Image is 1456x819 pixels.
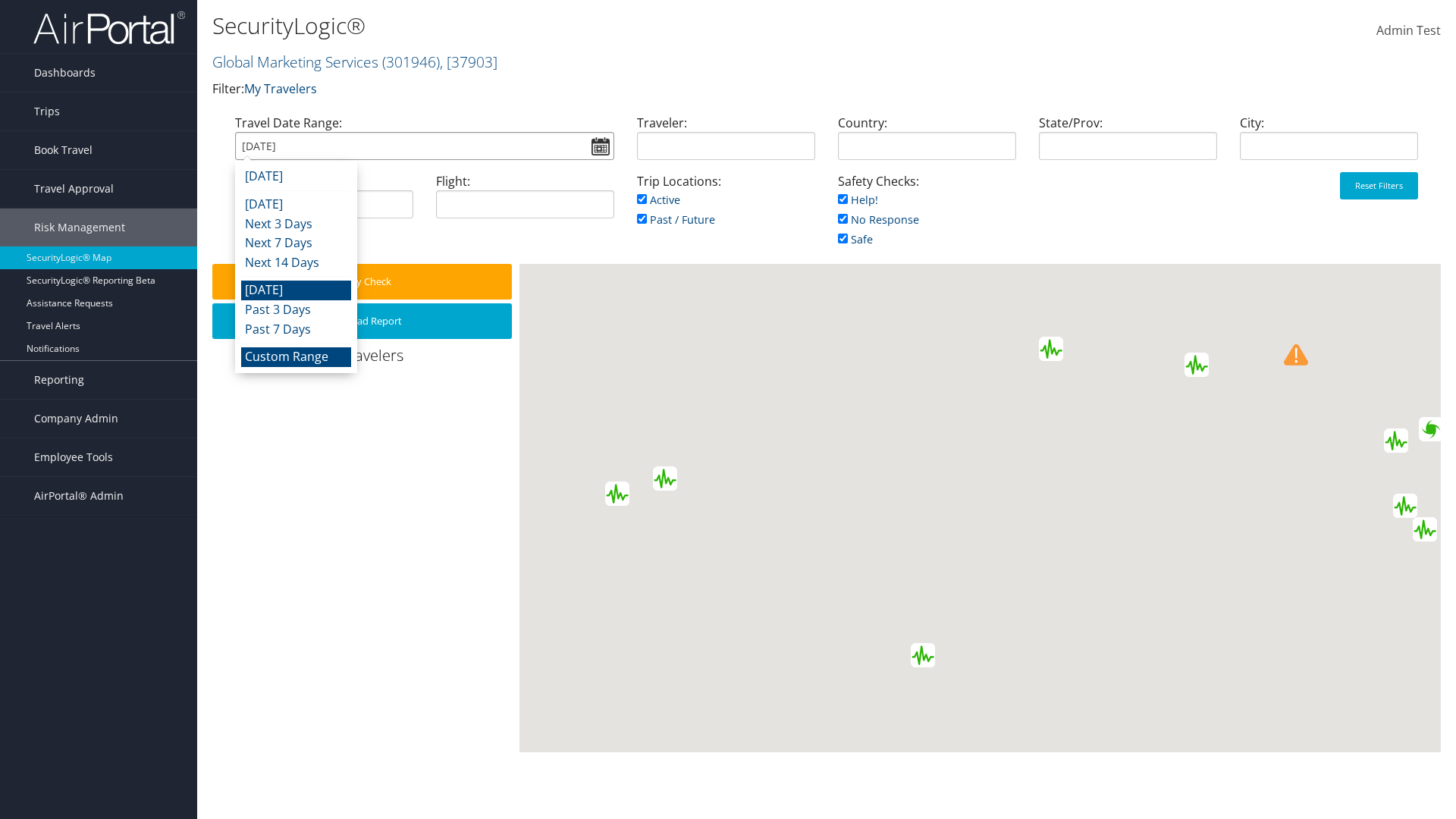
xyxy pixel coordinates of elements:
span: Reporting [34,361,84,399]
li: Next 3 Days [241,215,351,234]
a: Global Marketing Services [212,52,497,72]
div: Flight: [425,172,626,231]
div: City: [1228,114,1429,172]
div: Green alert for tropical cyclone NONGFA-25. Population affected by Category 1 (120 km/h) wind spe... [1419,417,1443,441]
div: Trip Locations: [626,172,827,244]
div: 0 Travelers [212,345,519,374]
li: Next 14 Days [241,253,351,273]
div: Green earthquake alert (Magnitude 4.5M, Depth:10km) in [unknown] 31/08/2025 00:44 UTC, No people ... [605,482,629,506]
li: Past 7 Days [241,320,351,340]
a: Admin Test [1376,8,1441,55]
div: Green earthquake alert (Magnitude 5M, Depth:10km) in [unknown] 30/08/2025 09:35 UTC, No people af... [911,643,935,667]
div: Green earthquake alert (Magnitude 4.5M, Depth:148.71km) in Colombia 30/08/2025 21:50 UTC, 2.3 mil... [653,466,677,491]
li: [DATE] [241,167,351,187]
li: [DATE] [241,281,351,300]
li: Next 7 Days [241,234,351,253]
a: Active [637,193,680,207]
div: Green earthquake alert (Magnitude 4.7M, Depth:9.999km) in [unknown] 30/08/2025 07:50 UTC, No peop... [1039,337,1063,361]
div: State/Prov: [1028,114,1228,172]
button: Reset Filters [1340,172,1418,199]
img: airportal-logo.png [33,10,185,45]
div: Country: [827,114,1028,172]
a: My Travelers [244,80,317,97]
span: Travel Approval [34,170,114,208]
div: Travel Date Range: [224,114,626,172]
div: Traveler: [626,114,827,172]
div: Green earthquake alert (Magnitude 5M, Depth:10km) in Myanmar 30/08/2025 17:05 UTC, 100 thousand i... [1384,428,1408,453]
div: Safety Checks: [827,172,1028,264]
div: Green earthquake alert (Magnitude 4.5M, Depth:10km) in Islamic Republic of Iran 30/08/2025 10:34 ... [1185,353,1209,377]
h1: SecurityLogic® [212,10,1031,42]
span: ( 301946 ) [382,52,440,72]
a: Past / Future [637,212,715,227]
span: Trips [34,93,60,130]
span: Book Travel [34,131,93,169]
span: , [ 37903 ] [440,52,497,72]
a: Help! [838,193,878,207]
li: [DATE] [241,195,351,215]
a: No Response [838,212,919,227]
button: Download Report [212,303,512,339]
div: Air/Hotel/Rail: [224,172,425,231]
p: Filter: [212,80,1031,99]
span: Employee Tools [34,438,113,476]
span: Dashboards [34,54,96,92]
li: Custom Range [241,347,351,367]
span: Risk Management [34,209,125,246]
span: AirPortal® Admin [34,477,124,515]
a: Safe [838,232,873,246]
span: Company Admin [34,400,118,438]
div: Green earthquake alert (Magnitude 4.6M, Depth:65.416km) in Indonesia 31/08/2025 01:14 UTC, 480 th... [1393,494,1417,518]
div: Green earthquake alert (Magnitude 4.9M, Depth:62.992km) in Indonesia 30/08/2025 13:35 UTC, 500 th... [1413,517,1437,541]
li: Past 3 Days [241,300,351,320]
span: Admin Test [1376,22,1441,39]
button: Safety Check [212,264,512,300]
